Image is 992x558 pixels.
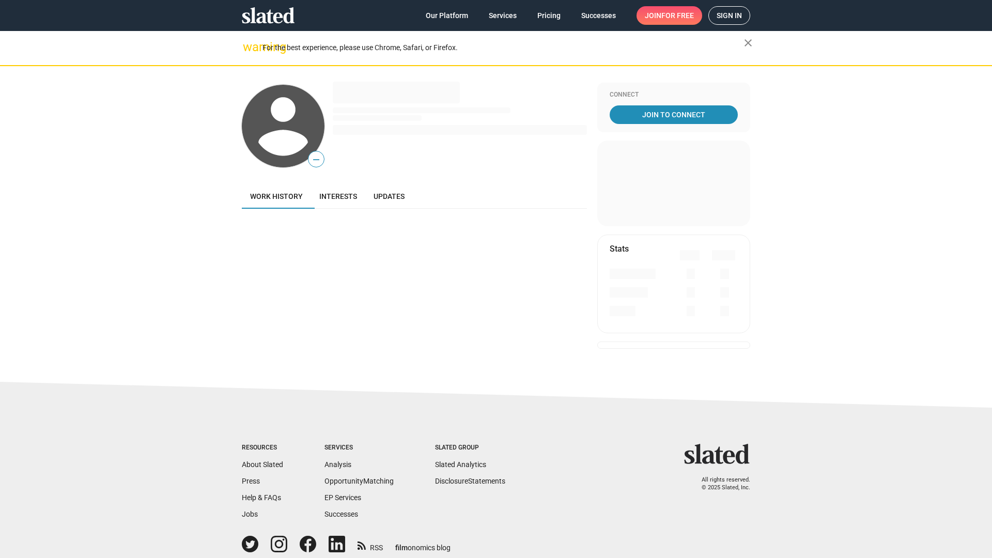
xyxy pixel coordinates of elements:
span: Successes [581,6,616,25]
a: Updates [365,184,413,209]
span: Join To Connect [612,105,736,124]
a: Interests [311,184,365,209]
a: Successes [573,6,624,25]
a: Pricing [529,6,569,25]
div: Services [324,444,394,452]
span: Interests [319,192,357,200]
mat-icon: warning [243,41,255,53]
a: EP Services [324,493,361,502]
a: Help & FAQs [242,493,281,502]
a: Press [242,477,260,485]
a: filmonomics blog [395,535,451,553]
a: Sign in [708,6,750,25]
a: Slated Analytics [435,460,486,469]
span: for free [661,6,694,25]
a: Analysis [324,460,351,469]
div: Resources [242,444,283,452]
span: Services [489,6,517,25]
div: For the best experience, please use Chrome, Safari, or Firefox. [262,41,744,55]
a: About Slated [242,460,283,469]
a: Our Platform [417,6,476,25]
a: Services [481,6,525,25]
mat-icon: close [742,37,754,49]
a: DisclosureStatements [435,477,505,485]
a: Work history [242,184,311,209]
a: Join To Connect [610,105,738,124]
a: Joinfor free [637,6,702,25]
a: OpportunityMatching [324,477,394,485]
span: Updates [374,192,405,200]
a: RSS [358,537,383,553]
a: Jobs [242,510,258,518]
span: Join [645,6,694,25]
a: Successes [324,510,358,518]
span: film [395,544,408,552]
span: Work history [250,192,303,200]
div: Slated Group [435,444,505,452]
span: Sign in [717,7,742,24]
mat-card-title: Stats [610,243,629,254]
span: — [308,153,324,166]
p: All rights reserved. © 2025 Slated, Inc. [691,476,750,491]
span: Pricing [537,6,561,25]
div: Connect [610,91,738,99]
span: Our Platform [426,6,468,25]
